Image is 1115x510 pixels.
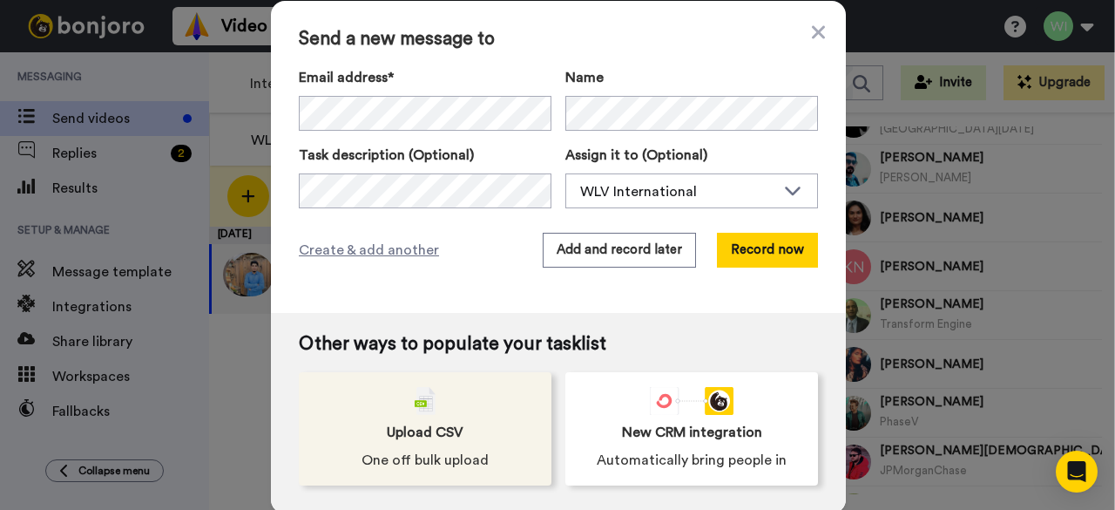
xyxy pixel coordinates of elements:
[299,145,551,166] label: Task description (Optional)
[565,67,604,88] span: Name
[580,181,775,202] div: WLV International
[1056,451,1098,493] div: Open Intercom Messenger
[622,422,762,443] span: New CRM integration
[717,233,818,268] button: Record now
[299,67,551,88] label: Email address*
[415,387,436,415] img: csv-grey.png
[597,450,787,471] span: Automatically bring people in
[299,334,818,355] span: Other ways to populate your tasklist
[299,29,818,50] span: Send a new message to
[387,422,463,443] span: Upload CSV
[362,450,489,471] span: One off bulk upload
[650,387,733,415] div: animation
[565,145,818,166] label: Assign it to (Optional)
[299,240,439,261] span: Create & add another
[543,233,696,268] button: Add and record later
